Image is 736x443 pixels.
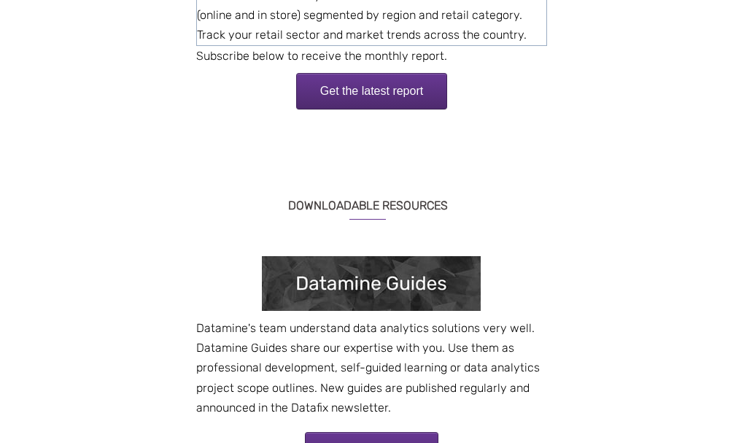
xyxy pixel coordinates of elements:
h3: Downloadable resources [189,180,547,220]
img: Datamine guides datafix banner [262,256,481,311]
a: Get the latest report [296,73,447,109]
p: Subscribe below to receive the monthly report. [196,46,547,66]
